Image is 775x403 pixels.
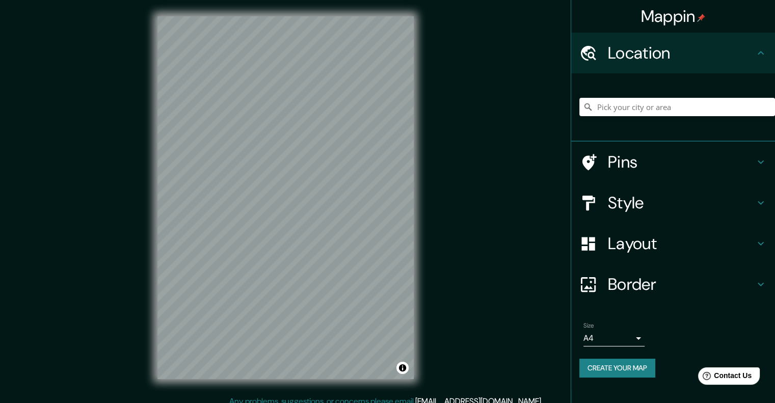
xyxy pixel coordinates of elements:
[583,330,645,346] div: A4
[571,33,775,73] div: Location
[157,16,414,379] canvas: Map
[579,359,655,378] button: Create your map
[608,152,755,172] h4: Pins
[641,6,706,26] h4: Mappin
[571,142,775,182] div: Pins
[571,223,775,264] div: Layout
[608,43,755,63] h4: Location
[396,362,409,374] button: Toggle attribution
[608,274,755,294] h4: Border
[583,321,594,330] label: Size
[571,182,775,223] div: Style
[571,264,775,305] div: Border
[697,14,705,22] img: pin-icon.png
[608,233,755,254] h4: Layout
[608,193,755,213] h4: Style
[684,363,764,392] iframe: Help widget launcher
[579,98,775,116] input: Pick your city or area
